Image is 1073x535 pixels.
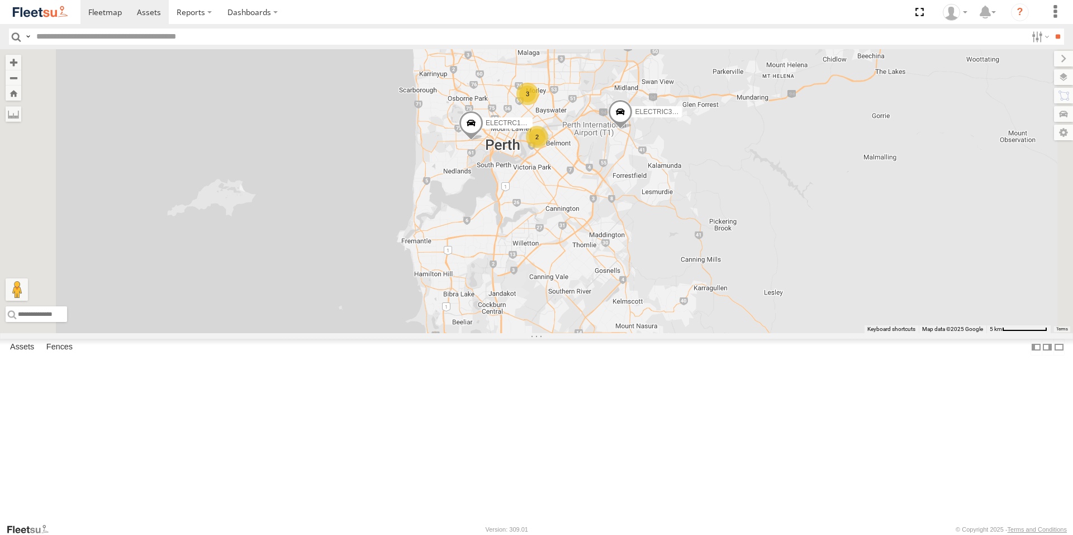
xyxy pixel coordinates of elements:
[1053,339,1065,355] label: Hide Summary Table
[6,86,21,101] button: Zoom Home
[956,526,1067,533] div: © Copyright 2025 -
[1054,125,1073,140] label: Map Settings
[1011,3,1029,21] i: ?
[635,108,733,116] span: ELECTRIC3 - [PERSON_NAME]
[6,106,21,122] label: Measure
[867,325,915,333] button: Keyboard shortcuts
[1008,526,1067,533] a: Terms and Conditions
[486,526,528,533] div: Version: 309.01
[6,55,21,70] button: Zoom in
[516,83,539,105] div: 3
[486,120,586,127] span: ELECTRC12 - [PERSON_NAME]
[6,278,28,301] button: Drag Pegman onto the map to open Street View
[11,4,69,20] img: fleetsu-logo-horizontal.svg
[6,70,21,86] button: Zoom out
[6,524,58,535] a: Visit our Website
[41,339,78,355] label: Fences
[1027,29,1051,45] label: Search Filter Options
[1056,327,1068,332] a: Terms (opens in new tab)
[23,29,32,45] label: Search Query
[4,339,40,355] label: Assets
[986,325,1051,333] button: Map scale: 5 km per 77 pixels
[526,126,548,148] div: 2
[1042,339,1053,355] label: Dock Summary Table to the Right
[939,4,971,21] div: Wayne Betts
[990,326,1002,332] span: 5 km
[922,326,983,332] span: Map data ©2025 Google
[1031,339,1042,355] label: Dock Summary Table to the Left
